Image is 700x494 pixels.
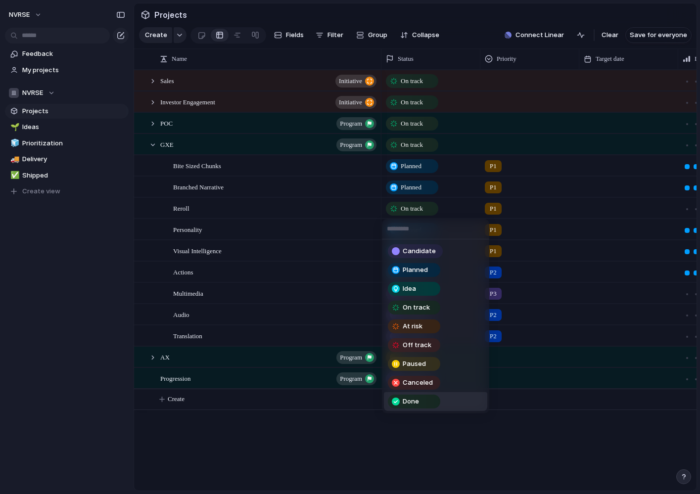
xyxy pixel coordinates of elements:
span: Done [403,397,419,406]
span: Off track [403,340,431,350]
span: Paused [403,359,426,369]
span: Canceled [403,378,433,388]
span: Idea [403,284,416,294]
span: Planned [403,265,428,275]
span: On track [403,303,430,313]
span: At risk [403,321,422,331]
span: Candidate [403,246,436,256]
